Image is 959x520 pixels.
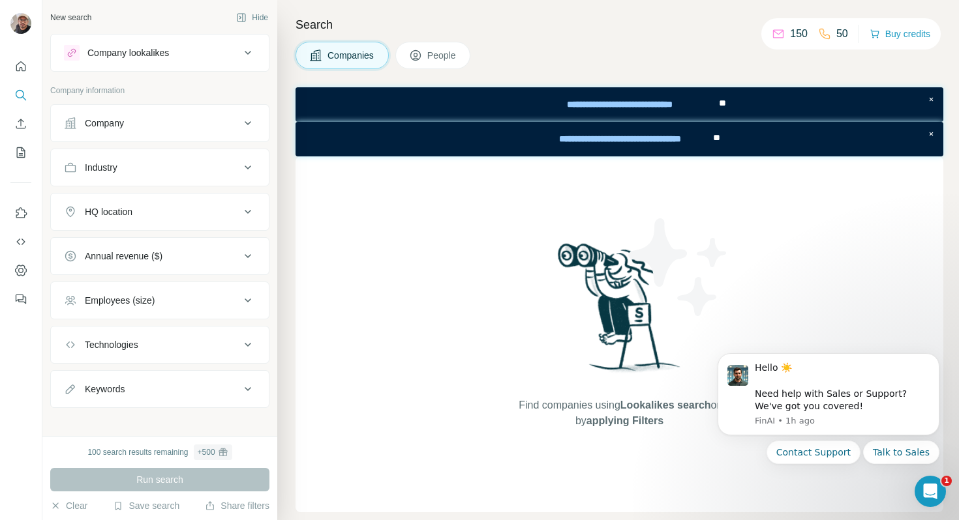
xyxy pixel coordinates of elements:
div: + 500 [198,446,215,458]
button: My lists [10,141,31,164]
span: applying Filters [586,415,663,426]
iframe: Banner [296,122,943,156]
button: HQ location [51,196,269,227]
h4: Search [296,16,943,34]
button: Use Surfe API [10,230,31,253]
span: Lookalikes search [620,399,711,411]
div: Keywords [85,383,125,396]
span: People [427,49,457,62]
div: HQ location [85,205,132,218]
div: Annual revenue ($) [85,250,162,263]
img: Surfe Illustration - Woman searching with binoculars [552,240,688,385]
button: Dashboard [10,259,31,282]
button: Company [51,108,269,139]
div: New search [50,12,91,23]
p: 150 [790,26,808,42]
iframe: Banner [296,87,943,122]
button: Use Surfe on LinkedIn [10,201,31,225]
span: Companies [327,49,375,62]
div: Company [85,117,124,130]
button: Keywords [51,373,269,405]
button: Enrich CSV [10,112,31,136]
button: Quick start [10,55,31,78]
span: 1 [941,476,952,486]
img: Avatar [10,13,31,34]
img: Surfe Illustration - Stars [620,209,737,326]
div: 100 search results remaining [87,444,232,460]
button: Search [10,83,31,107]
button: Annual revenue ($) [51,240,269,272]
button: Feedback [10,287,31,311]
div: Employees (size) [85,294,155,307]
span: Find companies using or by [515,397,723,429]
button: Save search [113,499,179,512]
button: Clear [50,499,87,512]
iframe: Intercom notifications message [698,337,959,513]
p: Company information [50,85,269,96]
div: Company lookalikes [87,46,169,59]
p: 50 [836,26,848,42]
div: Technologies [85,338,138,351]
button: Industry [51,152,269,183]
button: Share filters [205,499,269,512]
div: Industry [85,161,117,174]
iframe: Intercom live chat [915,476,946,507]
button: Buy credits [870,25,930,43]
button: Hide [227,8,277,27]
button: Company lookalikes [51,37,269,68]
button: Technologies [51,329,269,360]
button: Employees (size) [51,285,269,316]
